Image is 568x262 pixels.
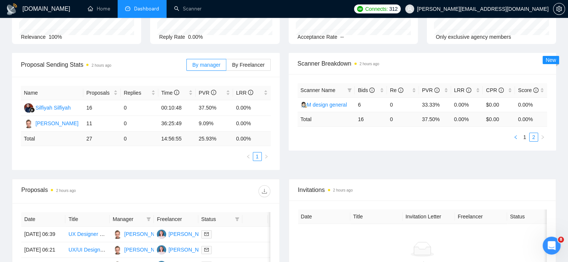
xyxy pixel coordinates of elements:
[196,132,233,146] td: 25.93 %
[113,246,167,252] a: YO[PERSON_NAME]
[543,237,561,255] iframe: Intercom live chat
[258,185,270,197] button: download
[553,6,565,12] span: setting
[49,34,62,40] span: 100%
[365,5,388,13] span: Connects:
[121,116,158,132] td: 0
[68,231,249,237] a: UX Designer Needed to Create Wireframes & UI Functional Design Document
[134,6,159,12] span: Dashboard
[24,103,33,113] img: SS
[88,6,110,12] a: homeHome
[6,3,18,15] img: logo
[157,231,211,237] a: TS[PERSON_NAME]
[259,188,270,194] span: download
[161,90,179,96] span: Time
[387,112,419,126] td: 0
[407,6,412,12] span: user
[121,86,158,100] th: Replies
[553,6,565,12] a: setting
[518,87,538,93] span: Score
[387,97,419,112] td: 0
[538,133,547,142] li: Next Page
[188,34,203,40] span: 0.00%
[235,217,239,221] span: filter
[113,231,167,237] a: YO[PERSON_NAME]
[145,214,152,225] span: filter
[21,227,65,242] td: [DATE] 06:39
[419,97,451,112] td: 33.33%
[21,185,146,197] div: Proposals
[340,34,344,40] span: --
[204,232,209,236] span: mail
[455,209,507,224] th: Freelancer
[244,152,253,161] button: left
[301,102,347,108] a: 👩🏻‍🎨M design general
[253,152,262,161] li: 1
[350,209,403,224] th: Title
[355,97,387,112] td: 6
[244,152,253,161] li: Previous Page
[358,87,375,93] span: Bids
[521,133,529,141] a: 1
[298,59,547,68] span: Scanner Breakdown
[113,245,122,255] img: YO
[520,133,529,142] li: 1
[204,247,209,252] span: mail
[511,133,520,142] button: left
[168,230,211,238] div: [PERSON_NAME]
[298,185,547,195] span: Invitations
[403,209,455,224] th: Invitation Letter
[124,89,149,97] span: Replies
[540,135,545,139] span: right
[157,245,166,255] img: TS
[434,88,440,93] span: info-circle
[192,62,220,68] span: By manager
[529,133,538,142] li: 2
[515,112,547,126] td: 0.00 %
[158,132,196,146] td: 14:56:55
[121,100,158,116] td: 0
[157,230,166,239] img: TS
[360,62,379,66] time: 2 hours ago
[146,217,151,221] span: filter
[91,63,111,67] time: 2 hours ago
[30,107,35,113] img: gigradar-bm.png
[65,212,109,227] th: Title
[486,87,503,93] span: CPR
[168,246,211,254] div: [PERSON_NAME]
[483,97,515,112] td: $0.00
[21,132,83,146] td: Total
[262,152,271,161] li: Next Page
[232,62,264,68] span: By Freelancer
[154,212,198,227] th: Freelancer
[86,89,112,97] span: Proposals
[346,85,353,96] span: filter
[538,133,547,142] button: right
[35,104,71,112] div: Silfiyah Silfiyah
[389,5,397,13] span: 312
[113,230,122,239] img: YO
[546,57,556,63] span: New
[24,120,78,126] a: YO[PERSON_NAME]
[436,34,511,40] span: Only exclusive agency members
[298,34,338,40] span: Acceptance Rate
[333,188,353,192] time: 2 hours ago
[483,112,515,126] td: $ 0.00
[451,97,483,112] td: 0.00%
[174,90,179,95] span: info-circle
[83,86,121,100] th: Proposals
[56,189,76,193] time: 2 hours ago
[398,88,403,93] span: info-circle
[515,97,547,112] td: 0.00%
[196,116,233,132] td: 9.09%
[113,215,143,223] span: Manager
[124,246,167,254] div: [PERSON_NAME]
[422,87,440,93] span: PVR
[513,135,518,139] span: left
[264,154,269,159] span: right
[355,112,387,126] td: 16
[301,87,335,93] span: Scanner Name
[530,133,538,141] a: 2
[262,152,271,161] button: right
[83,116,121,132] td: 11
